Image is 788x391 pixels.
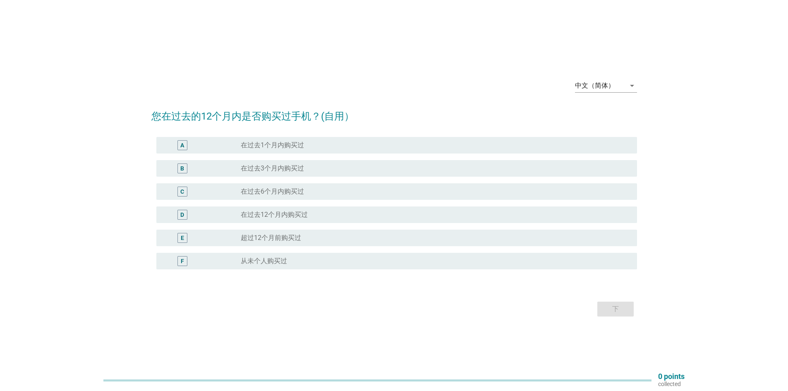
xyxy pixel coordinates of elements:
p: collected [658,380,685,388]
label: 在过去12个月内购买过 [241,211,308,219]
label: 在过去6个月内购买过 [241,187,304,196]
div: F [181,257,184,265]
div: D [180,210,184,219]
div: 中文（简体） [575,82,615,89]
label: 超过12个月前购买过 [241,234,301,242]
div: A [180,141,184,149]
div: B [180,164,184,173]
p: 0 points [658,373,685,380]
div: C [180,187,184,196]
label: 在过去3个月内购买过 [241,164,304,173]
div: E [181,233,184,242]
label: 在过去1个月内购买过 [241,141,304,149]
i: arrow_drop_down [627,81,637,91]
h2: 您在过去的12个月内是否购买过手机？(自用） [151,101,637,124]
label: 从未个人购买过 [241,257,287,265]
